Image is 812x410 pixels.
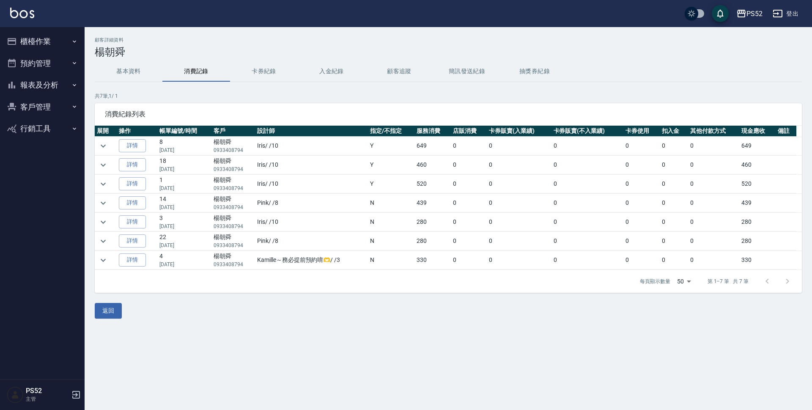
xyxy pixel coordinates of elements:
td: 楊朝舜 [211,194,255,212]
td: 0 [623,251,659,270]
h5: PS52 [26,387,69,395]
button: expand row [97,197,110,209]
span: 消費紀錄列表 [105,110,792,118]
td: 330 [739,251,775,270]
td: 楊朝舜 [211,213,255,231]
td: 0 [551,194,624,212]
p: 每頁顯示數量 [640,278,670,285]
p: [DATE] [159,223,209,230]
td: 楊朝舜 [211,251,255,270]
td: Y [368,137,414,155]
td: 0 [660,232,688,250]
button: expand row [97,216,110,228]
a: 詳情 [119,139,146,152]
button: 登出 [769,6,802,22]
button: expand row [97,178,110,190]
td: 0 [688,156,740,174]
td: 0 [451,194,487,212]
p: [DATE] [159,146,209,154]
button: 基本資料 [95,61,162,82]
td: 0 [660,137,688,155]
td: Y [368,156,414,174]
p: 0933408794 [214,165,253,173]
td: 0 [487,137,551,155]
th: 指定/不指定 [368,126,414,137]
button: expand row [97,235,110,248]
td: 330 [414,251,450,270]
p: [DATE] [159,242,209,249]
td: 280 [414,232,450,250]
th: 服務消費 [414,126,450,137]
td: 460 [739,156,775,174]
img: Person [7,386,24,403]
button: 返回 [95,303,122,319]
td: 1 [157,175,211,193]
td: 0 [551,251,624,270]
td: 0 [551,232,624,250]
th: 卡券使用 [623,126,659,137]
td: 14 [157,194,211,212]
td: 649 [414,137,450,155]
th: 備註 [776,126,796,137]
h3: 楊朝舜 [95,46,802,58]
p: [DATE] [159,261,209,268]
a: 詳情 [119,158,146,171]
td: 22 [157,232,211,250]
p: 0933408794 [214,261,253,268]
div: 50 [674,270,694,293]
button: 預約管理 [3,52,81,74]
td: 楊朝舜 [211,175,255,193]
td: 0 [623,232,659,250]
td: 0 [660,213,688,231]
p: [DATE] [159,184,209,192]
td: 0 [688,251,740,270]
p: 0933408794 [214,242,253,249]
td: 0 [688,232,740,250]
td: 3 [157,213,211,231]
th: 現金應收 [739,126,775,137]
th: 客戶 [211,126,255,137]
a: 詳情 [119,196,146,209]
td: 520 [414,175,450,193]
td: 0 [487,251,551,270]
td: Iris / /10 [255,213,368,231]
td: 0 [451,232,487,250]
button: expand row [97,140,110,152]
td: N [368,251,414,270]
td: 0 [688,194,740,212]
button: 消費記錄 [162,61,230,82]
td: 0 [623,175,659,193]
td: 0 [551,137,624,155]
td: 8 [157,137,211,155]
button: 櫃檯作業 [3,30,81,52]
th: 卡券販賣(不入業績) [551,126,624,137]
td: 0 [451,156,487,174]
p: 0933408794 [214,146,253,154]
button: 入金紀錄 [298,61,365,82]
td: Pink / /8 [255,232,368,250]
td: 0 [451,175,487,193]
a: 詳情 [119,253,146,267]
a: 詳情 [119,215,146,228]
button: 顧客追蹤 [365,61,433,82]
p: 主管 [26,395,69,403]
button: 抽獎券紀錄 [501,61,568,82]
th: 展開 [95,126,117,137]
td: 280 [739,232,775,250]
td: 0 [551,156,624,174]
button: expand row [97,159,110,171]
p: [DATE] [159,204,209,211]
td: 0 [660,251,688,270]
td: 0 [551,213,624,231]
td: 0 [688,175,740,193]
td: Kamille～務必提前預約唷🫶 / /3 [255,251,368,270]
td: 0 [487,156,551,174]
td: N [368,232,414,250]
th: 操作 [117,126,157,137]
td: 0 [660,194,688,212]
button: 簡訊發送紀錄 [433,61,501,82]
td: 18 [157,156,211,174]
td: Iris / /10 [255,137,368,155]
td: 0 [487,213,551,231]
td: Iris / /10 [255,175,368,193]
